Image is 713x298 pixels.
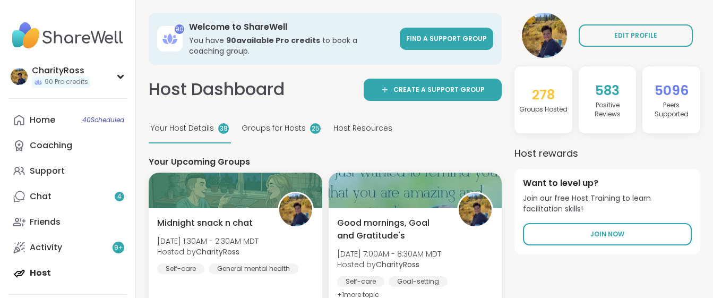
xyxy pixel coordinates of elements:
img: CharityRoss [459,193,492,226]
span: 5096 [655,81,689,100]
span: 9 + [114,243,123,252]
a: Find a support group [400,28,493,50]
iframe: Spotlight [116,141,125,149]
h4: Peers Supported [647,101,696,119]
div: General mental health [209,263,298,274]
div: Coaching [30,140,72,151]
div: CharityRoss [32,65,90,76]
span: 278 [532,86,555,104]
a: Support [8,158,127,184]
img: CharityRoss [11,68,28,85]
b: CharityRoss [376,259,419,270]
span: Create a support group [393,85,485,95]
div: Friends [30,216,61,228]
h4: Groups Hosted [519,105,568,114]
div: 25 [310,123,321,134]
a: EDIT PROFILE [579,24,693,47]
div: Home [30,114,55,126]
span: Hosted by [337,259,441,270]
div: Goal-setting [389,276,448,287]
div: Self-care [337,276,384,287]
b: 90 available Pro credit s [226,35,320,46]
b: CharityRoss [196,246,239,257]
span: Hosted by [157,246,259,257]
h4: Want to level up? [523,177,692,189]
span: 90 Pro credits [45,78,88,87]
div: 90 [175,24,184,34]
span: [DATE] 1:30AM - 2:30AM MDT [157,236,259,246]
span: Find a support group [406,34,487,43]
span: Your Host Details [151,123,214,134]
div: Support [30,165,65,177]
span: Host Resources [333,123,392,134]
h3: You have to book a coaching group. [189,35,393,56]
a: Friends [8,209,127,235]
span: Join Now [590,229,624,239]
a: Coaching [8,133,127,158]
span: 40 Scheduled [82,116,124,124]
span: [DATE] 7:00AM - 8:30AM MDT [337,249,441,259]
span: Join our free Host Training to learn facilitation skills! [523,193,692,214]
h1: Host Dashboard [149,78,285,101]
span: 583 [595,81,620,100]
div: Activity [30,242,62,253]
span: Groups for Hosts [242,123,306,134]
span: EDIT PROFILE [614,31,657,40]
h3: Host rewards [514,146,700,160]
img: ShareWell Nav Logo [8,17,127,54]
img: CharityRoss [279,193,312,226]
h3: Welcome to ShareWell [189,21,393,33]
a: Join Now [523,223,692,245]
span: Midnight snack n chat [157,217,253,229]
img: CharityRoss [522,13,567,58]
div: Chat [30,191,51,202]
a: Activity9+ [8,235,127,260]
span: 4 [117,192,122,201]
div: 38 [218,123,229,134]
a: Create a support group [364,79,502,101]
a: Home40Scheduled [8,107,127,133]
a: Chat4 [8,184,127,209]
h4: Positive Review s [583,101,632,119]
span: Good mornings, Goal and Gratitude's [337,217,446,242]
h4: Your Upcoming Groups [149,156,502,168]
div: Self-care [157,263,204,274]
